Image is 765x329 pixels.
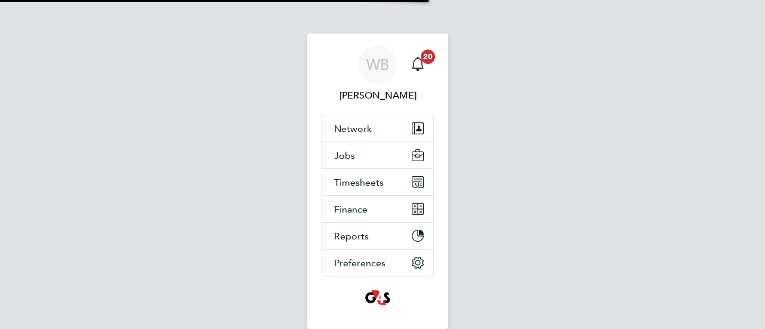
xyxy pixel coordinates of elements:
a: 20 [406,45,430,84]
span: Finance [334,204,368,215]
span: WB [366,57,389,72]
button: Reports [322,223,433,249]
span: Reports [334,230,369,242]
nav: Main navigation [307,33,448,329]
span: Network [334,123,372,134]
span: Warwick Buckley [322,88,434,103]
button: Timesheets [322,169,433,195]
button: Preferences [322,250,433,276]
button: Finance [322,196,433,222]
a: WB[PERSON_NAME] [322,45,434,103]
span: Jobs [334,150,355,161]
span: 20 [421,50,435,64]
img: g4sssuk-logo-retina.png [363,288,393,308]
span: Timesheets [334,177,384,188]
button: Network [322,115,433,142]
span: Preferences [334,257,385,269]
button: Jobs [322,142,433,168]
a: Go to home page [322,288,434,308]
